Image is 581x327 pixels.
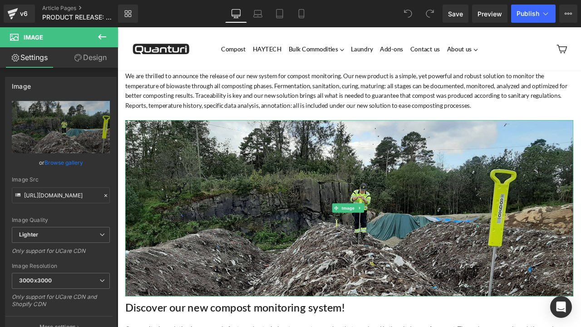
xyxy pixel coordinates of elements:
[12,158,110,167] div: or
[247,5,269,23] a: Laptop
[12,247,110,261] div: Only support for UCare CDN
[478,9,502,19] span: Preview
[550,296,572,318] div: Open Intercom Messenger
[472,5,507,23] a: Preview
[44,155,83,171] a: Browse gallery
[559,5,577,23] button: More
[344,16,386,35] a: Contact us
[511,5,556,23] button: Publish
[61,47,120,68] a: Design
[517,10,539,17] span: Publish
[264,209,283,220] span: Image
[119,16,156,35] a: Compost
[283,209,292,220] a: Expand / Collapse
[199,16,272,35] a: Bulk Commodities
[225,5,247,23] a: Desktop
[269,5,290,23] a: Tablet
[12,176,110,183] div: Image Src
[12,77,31,90] div: Image
[9,52,540,98] div: We are thrilled to announce the release of our new system for compost monitoring. Our new product...
[18,20,85,32] img: Quanturi
[12,263,110,269] div: Image Resolution
[157,16,198,35] a: HAYTECH
[42,14,116,21] span: PRODUCT RELEASE: New compost monitoring system
[399,5,417,23] button: Undo
[290,5,312,23] a: Mobile
[19,231,38,238] b: Lighter
[19,277,52,284] b: 3000x3000
[119,16,430,35] ul: Primary
[448,9,463,19] span: Save
[12,187,110,203] input: Link
[4,5,35,23] a: v6
[18,8,30,20] div: v6
[24,34,43,41] span: Image
[421,5,439,23] button: Redo
[387,16,430,35] a: About us
[12,293,110,314] div: Only support for UCare CDN and Shopify CDN
[12,217,110,223] div: Image Quality
[273,16,306,35] a: Laundry
[42,5,133,12] a: Article Pages
[118,5,138,23] a: New Library
[308,16,342,35] a: Add-ons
